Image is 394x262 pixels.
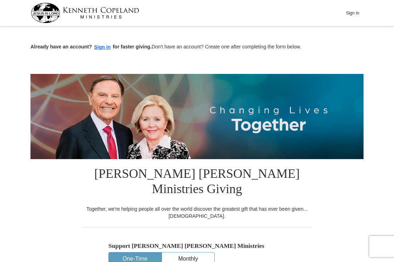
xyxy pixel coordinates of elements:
h1: [PERSON_NAME] [PERSON_NAME] Ministries Giving [82,159,312,205]
button: Sign in [92,43,113,51]
strong: Already have an account? for faster giving. [30,44,152,50]
p: Don't have an account? Create one after completing the form below. [30,43,364,51]
button: Sign In [342,7,363,18]
div: Together, we're helping people all over the world discover the greatest gift that has ever been g... [82,205,312,220]
h5: Support [PERSON_NAME] [PERSON_NAME] Ministries [108,242,286,250]
img: kcm-header-logo.svg [31,3,139,23]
